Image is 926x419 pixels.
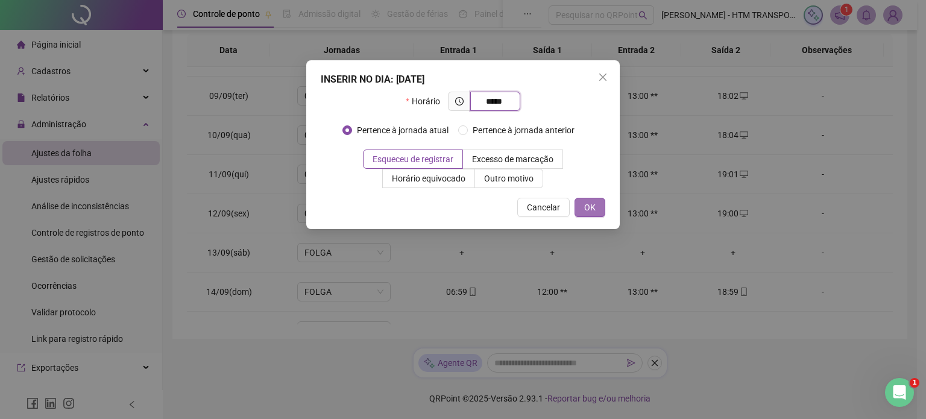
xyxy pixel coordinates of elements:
[584,201,596,214] span: OK
[373,154,453,164] span: Esqueceu de registrar
[455,97,464,106] span: clock-circle
[484,174,534,183] span: Outro motivo
[575,198,605,217] button: OK
[910,378,919,388] span: 1
[517,198,570,217] button: Cancelar
[406,92,447,111] label: Horário
[468,124,579,137] span: Pertence à jornada anterior
[321,72,605,87] div: INSERIR NO DIA : [DATE]
[352,124,453,137] span: Pertence à jornada atual
[527,201,560,214] span: Cancelar
[593,68,613,87] button: Close
[472,154,553,164] span: Excesso de marcação
[885,378,914,407] iframe: Intercom live chat
[598,72,608,82] span: close
[392,174,465,183] span: Horário equivocado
